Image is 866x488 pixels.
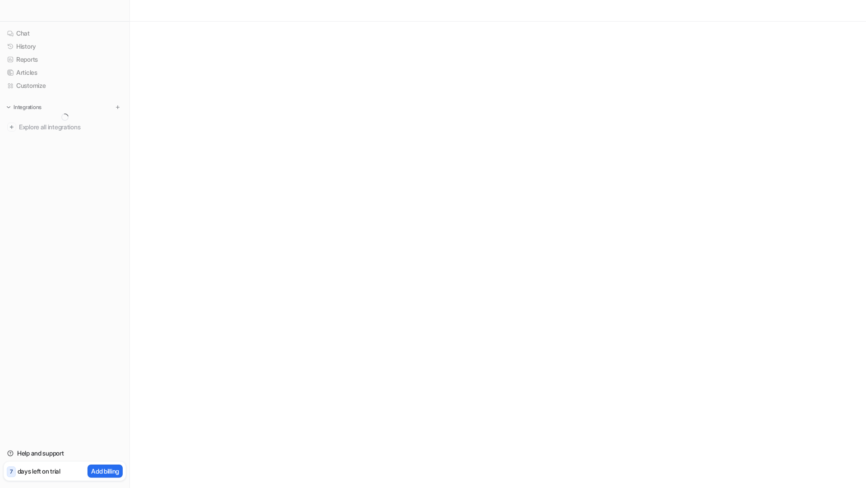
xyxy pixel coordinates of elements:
[4,79,126,92] a: Customize
[18,466,60,476] p: days left on trial
[4,66,126,79] a: Articles
[88,465,123,478] button: Add billing
[4,53,126,66] a: Reports
[4,103,44,112] button: Integrations
[4,447,126,460] a: Help and support
[4,40,126,53] a: History
[115,104,121,110] img: menu_add.svg
[14,104,41,111] p: Integrations
[91,466,119,476] p: Add billing
[10,468,13,476] p: 7
[4,27,126,40] a: Chat
[7,123,16,132] img: explore all integrations
[5,104,12,110] img: expand menu
[19,120,122,134] span: Explore all integrations
[4,121,126,133] a: Explore all integrations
